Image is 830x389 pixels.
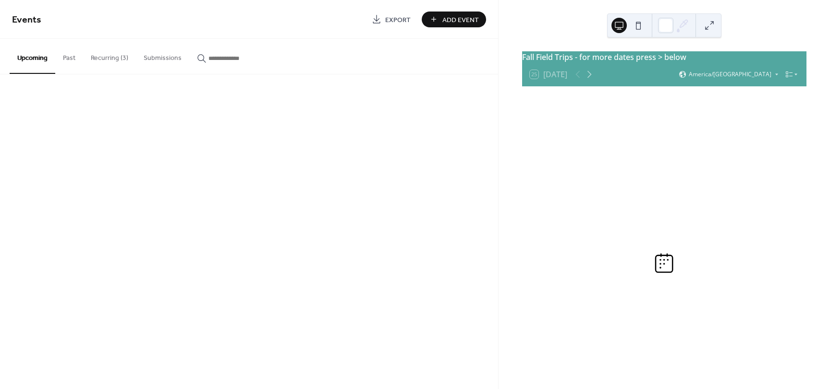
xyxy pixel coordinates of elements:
span: Events [12,11,41,29]
button: Upcoming [10,39,55,74]
button: Recurring (3) [83,39,136,73]
button: Add Event [422,12,486,27]
button: Submissions [136,39,189,73]
button: Past [55,39,83,73]
span: America/[GEOGRAPHIC_DATA] [689,71,771,77]
div: Fall Field Trips - for more dates press > below [522,51,806,63]
a: Export [365,12,418,27]
span: Export [385,15,411,25]
span: Add Event [442,15,479,25]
